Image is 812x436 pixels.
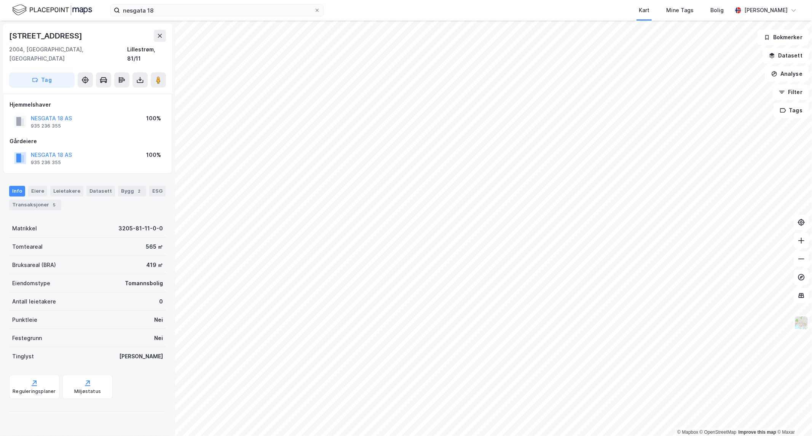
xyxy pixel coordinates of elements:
[12,279,50,288] div: Eiendomstype
[739,430,776,435] a: Improve this map
[74,388,101,394] div: Miljøstatus
[774,103,809,118] button: Tags
[794,316,809,330] img: Z
[31,160,61,166] div: 935 236 355
[758,30,809,45] button: Bokmerker
[50,186,83,196] div: Leietakere
[774,399,812,436] div: Kontrollprogram for chat
[136,187,143,195] div: 2
[9,72,75,88] button: Tag
[12,334,42,343] div: Festegrunn
[763,48,809,63] button: Datasett
[149,186,166,196] div: ESG
[13,388,56,394] div: Reguleringsplaner
[120,5,314,16] input: Søk på adresse, matrikkel, gårdeiere, leietakere eller personer
[774,399,812,436] iframe: Chat Widget
[51,201,58,209] div: 5
[12,297,56,306] div: Antall leietakere
[118,186,146,196] div: Bygg
[12,224,37,233] div: Matrikkel
[744,6,788,15] div: [PERSON_NAME]
[9,30,84,42] div: [STREET_ADDRESS]
[28,186,47,196] div: Eiere
[10,100,166,109] div: Hjemmelshaver
[9,186,25,196] div: Info
[154,315,163,324] div: Nei
[146,150,161,160] div: 100%
[666,6,694,15] div: Mine Tags
[700,430,737,435] a: OpenStreetMap
[772,85,809,100] button: Filter
[9,45,127,63] div: 2004, [GEOGRAPHIC_DATA], [GEOGRAPHIC_DATA]
[146,260,163,270] div: 419 ㎡
[12,315,37,324] div: Punktleie
[710,6,724,15] div: Bolig
[146,114,161,123] div: 100%
[154,334,163,343] div: Nei
[146,242,163,251] div: 565 ㎡
[12,242,43,251] div: Tomteareal
[119,352,163,361] div: [PERSON_NAME]
[159,297,163,306] div: 0
[639,6,649,15] div: Kart
[12,260,56,270] div: Bruksareal (BRA)
[10,137,166,146] div: Gårdeiere
[9,200,61,210] div: Transaksjoner
[127,45,166,63] div: Lillestrøm, 81/11
[765,66,809,81] button: Analyse
[86,186,115,196] div: Datasett
[118,224,163,233] div: 3205-81-11-0-0
[31,123,61,129] div: 935 236 355
[677,430,698,435] a: Mapbox
[12,3,92,17] img: logo.f888ab2527a4732fd821a326f86c7f29.svg
[125,279,163,288] div: Tomannsbolig
[12,352,34,361] div: Tinglyst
